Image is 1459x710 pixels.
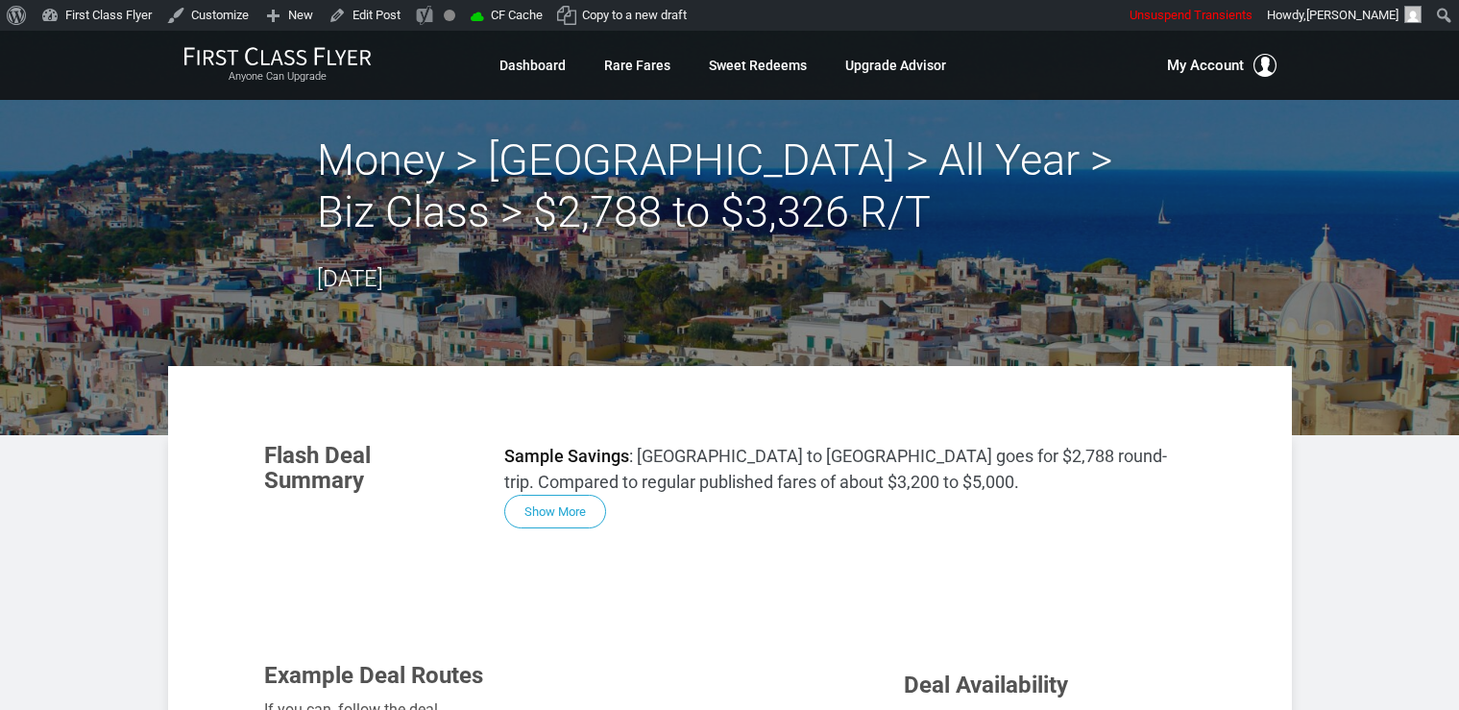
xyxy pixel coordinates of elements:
span: Unsuspend Transients [1130,8,1252,22]
h3: Flash Deal Summary [264,443,475,494]
a: Rare Fares [604,48,670,83]
strong: Sample Savings [504,446,629,466]
a: Upgrade Advisor [845,48,946,83]
span: Example Deal Routes [264,662,483,689]
h2: Money > [GEOGRAPHIC_DATA] > All Year > Biz Class > $2,788 to $3,326 R/T [317,135,1143,238]
span: Deal Availability [904,672,1068,698]
img: First Class Flyer [183,46,372,66]
button: My Account [1167,54,1277,77]
button: Show More [504,495,606,528]
span: My Account [1167,54,1244,77]
a: Sweet Redeems [709,48,807,83]
small: Anyone Can Upgrade [183,70,372,84]
a: First Class FlyerAnyone Can Upgrade [183,46,372,85]
time: [DATE] [317,265,383,292]
p: : [GEOGRAPHIC_DATA] to [GEOGRAPHIC_DATA] goes for $2,788 round-trip. Compared to regular publishe... [504,443,1196,495]
span: [PERSON_NAME] [1306,8,1398,22]
a: Dashboard [499,48,566,83]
